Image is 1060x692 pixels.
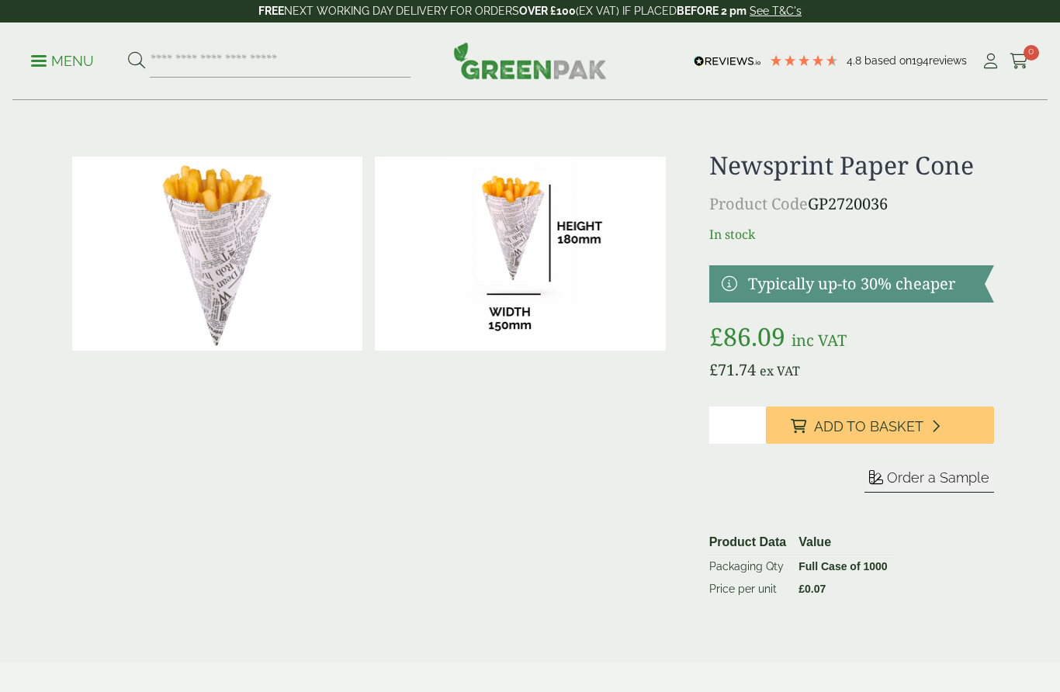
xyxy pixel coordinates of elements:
i: Cart [1010,54,1029,69]
span: reviews [929,54,967,67]
a: 0 [1010,50,1029,73]
span: Product Code [709,193,808,214]
bdi: 71.74 [709,359,756,380]
button: Order a Sample [864,469,994,493]
button: Add to Basket [766,407,994,444]
strong: OVER £100 [519,5,576,17]
p: In stock [709,225,994,244]
h1: Newsprint Paper Cone [709,151,994,180]
a: See T&C's [750,5,802,17]
i: My Account [981,54,1000,69]
p: GP2720036 [709,192,994,216]
bdi: 0.07 [798,583,826,595]
span: 4.8 [847,54,864,67]
img: 2720036 Newsprint Paper Chip Cone DIMS [375,157,665,351]
span: £ [798,583,805,595]
strong: FREE [258,5,284,17]
span: ex VAT [760,362,800,379]
td: Price per unit [703,578,793,600]
a: Menu [31,52,94,67]
div: 4.78 Stars [769,54,839,67]
td: Packaging Qty [703,555,793,579]
span: £ [709,359,718,380]
span: £ [709,320,723,353]
img: GreenPak Supplies [453,42,607,79]
strong: Full Case of 1000 [798,560,887,573]
img: 2720036 Newsprint Paper Chip Cone [72,157,362,351]
th: Value [792,530,893,555]
img: REVIEWS.io [694,56,761,67]
span: Order a Sample [887,469,989,486]
p: Menu [31,52,94,71]
strong: BEFORE 2 pm [677,5,747,17]
span: Add to Basket [814,418,923,435]
span: 0 [1024,45,1039,61]
bdi: 86.09 [709,320,785,353]
span: Based on [864,54,912,67]
span: 194 [912,54,929,67]
span: inc VAT [792,330,847,351]
th: Product Data [703,530,793,555]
